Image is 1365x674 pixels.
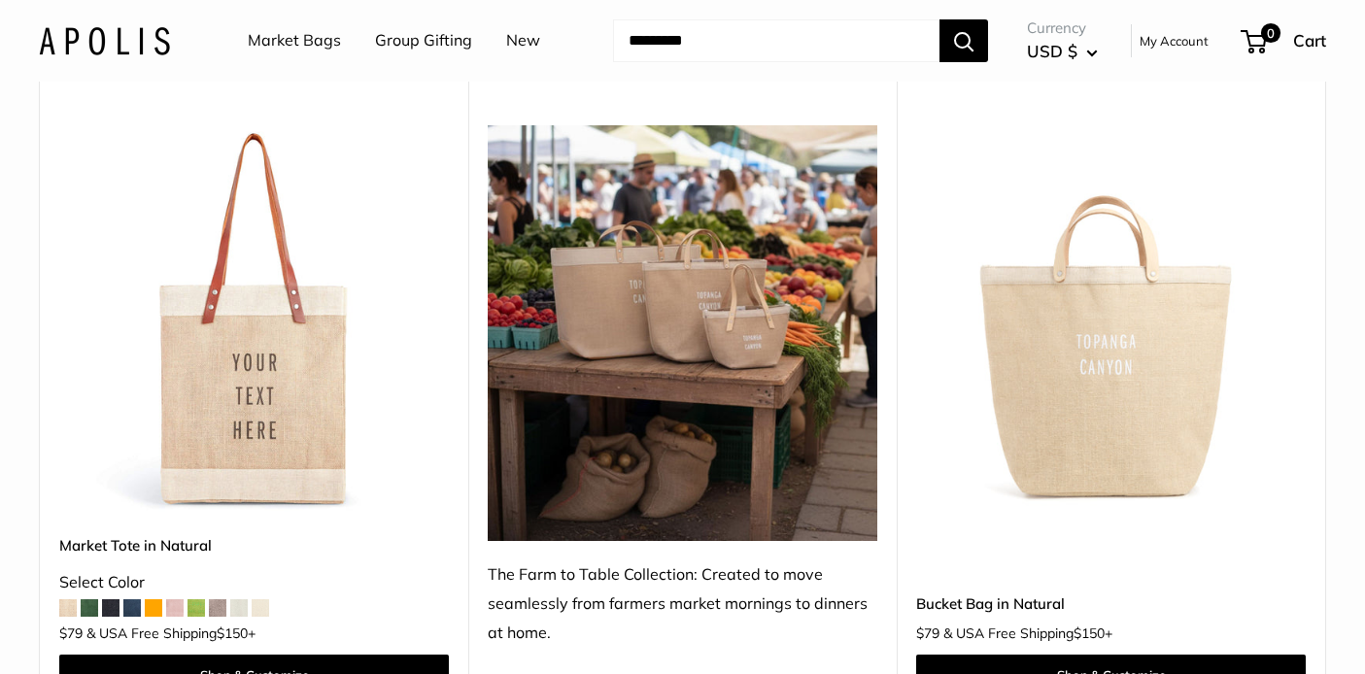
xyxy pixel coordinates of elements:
img: The Farm to Table Collection: Created to move seamlessly from farmers market mornings to dinners ... [488,125,877,541]
span: & USA Free Shipping + [943,626,1112,640]
span: & USA Free Shipping + [86,626,256,640]
span: $150 [1074,624,1105,642]
span: 0 [1261,23,1280,43]
div: The Farm to Table Collection: Created to move seamlessly from farmers market mornings to dinners ... [488,560,877,648]
div: Select Color [59,568,449,597]
button: USD $ [1027,36,1098,67]
a: Group Gifting [375,26,472,55]
span: $79 [916,624,939,642]
a: Market Bags [248,26,341,55]
span: Currency [1027,15,1098,42]
a: description_Make it yours with custom printed text.Market Tote in Natural [59,125,449,515]
span: Cart [1293,30,1326,51]
span: USD $ [1027,41,1077,61]
a: Bucket Bag in NaturalBucket Bag in Natural [916,125,1306,515]
img: Bucket Bag in Natural [916,125,1306,515]
button: Search [939,19,988,62]
img: Apolis [39,26,170,54]
a: New [506,26,540,55]
a: 0 Cart [1243,25,1326,56]
a: Bucket Bag in Natural [916,592,1306,615]
a: Market Tote in Natural [59,534,449,556]
input: Search... [613,19,939,62]
span: $79 [59,624,83,642]
img: description_Make it yours with custom printed text. [59,125,449,515]
a: My Account [1140,29,1209,52]
span: $150 [217,624,248,642]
